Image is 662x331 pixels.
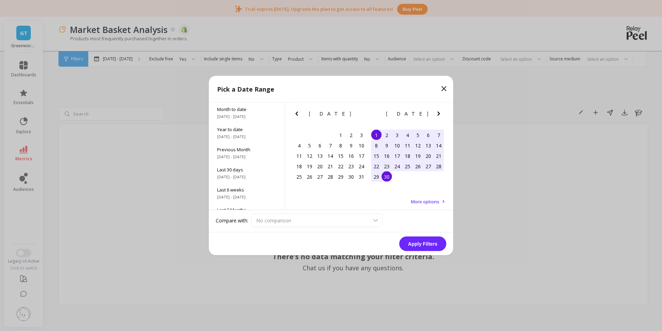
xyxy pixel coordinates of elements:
[413,151,423,161] div: Choose Thursday, June 19th, 2025
[382,151,392,161] div: Choose Monday, June 16th, 2025
[371,161,382,171] div: Choose Sunday, June 22nd, 2025
[325,171,336,182] div: Choose Wednesday, May 28th, 2025
[423,140,433,151] div: Choose Friday, June 13th, 2025
[402,161,413,171] div: Choose Wednesday, June 25th, 2025
[356,171,367,182] div: Choose Saturday, May 31st, 2025
[413,130,423,140] div: Choose Thursday, June 5th, 2025
[217,194,276,200] span: [DATE] - [DATE]
[386,111,429,117] span: [DATE]
[217,106,276,112] span: Month to date
[336,171,346,182] div: Choose Thursday, May 29th, 2025
[433,130,444,140] div: Choose Saturday, June 7th, 2025
[336,130,346,140] div: Choose Thursday, May 1st, 2025
[382,140,392,151] div: Choose Monday, June 9th, 2025
[357,110,368,121] button: Next Month
[356,161,367,171] div: Choose Saturday, May 24th, 2025
[325,151,336,161] div: Choose Wednesday, May 14th, 2025
[217,187,276,193] span: Last 6 weeks
[346,161,356,171] div: Choose Friday, May 23rd, 2025
[217,84,274,94] p: Pick a Date Range
[371,130,444,182] div: month 2025-06
[402,151,413,161] div: Choose Wednesday, June 18th, 2025
[304,171,315,182] div: Choose Monday, May 26th, 2025
[371,151,382,161] div: Choose Sunday, June 15th, 2025
[346,151,356,161] div: Choose Friday, May 16th, 2025
[325,140,336,151] div: Choose Wednesday, May 7th, 2025
[411,198,439,205] span: More options
[217,146,276,153] span: Previous Month
[423,151,433,161] div: Choose Friday, June 20th, 2025
[423,161,433,171] div: Choose Friday, June 27th, 2025
[217,126,276,133] span: Year to date
[356,130,367,140] div: Choose Saturday, May 3rd, 2025
[392,151,402,161] div: Choose Tuesday, June 17th, 2025
[371,140,382,151] div: Choose Sunday, June 8th, 2025
[336,161,346,171] div: Choose Thursday, May 22nd, 2025
[309,111,352,117] span: [DATE]
[217,154,276,160] span: [DATE] - [DATE]
[399,237,446,251] button: Apply Filters
[413,161,423,171] div: Choose Thursday, June 26th, 2025
[382,161,392,171] div: Choose Monday, June 23rd, 2025
[304,140,315,151] div: Choose Monday, May 5th, 2025
[315,171,325,182] div: Choose Tuesday, May 27th, 2025
[304,161,315,171] div: Choose Monday, May 19th, 2025
[294,140,304,151] div: Choose Sunday, May 4th, 2025
[294,171,304,182] div: Choose Sunday, May 25th, 2025
[315,161,325,171] div: Choose Tuesday, May 20th, 2025
[217,207,276,213] span: Last 3 Months
[433,140,444,151] div: Choose Saturday, June 14th, 2025
[315,140,325,151] div: Choose Tuesday, May 6th, 2025
[336,151,346,161] div: Choose Thursday, May 15th, 2025
[413,140,423,151] div: Choose Thursday, June 12th, 2025
[356,140,367,151] div: Choose Saturday, May 10th, 2025
[392,130,402,140] div: Choose Tuesday, June 3rd, 2025
[433,161,444,171] div: Choose Saturday, June 28th, 2025
[325,161,336,171] div: Choose Wednesday, May 21st, 2025
[392,140,402,151] div: Choose Tuesday, June 10th, 2025
[370,110,381,121] button: Previous Month
[356,151,367,161] div: Choose Saturday, May 17th, 2025
[294,130,367,182] div: month 2025-05
[294,161,304,171] div: Choose Sunday, May 18th, 2025
[346,140,356,151] div: Choose Friday, May 9th, 2025
[217,167,276,173] span: Last 30 days
[315,151,325,161] div: Choose Tuesday, May 13th, 2025
[402,140,413,151] div: Choose Wednesday, June 11th, 2025
[217,174,276,180] span: [DATE] - [DATE]
[336,140,346,151] div: Choose Thursday, May 8th, 2025
[346,130,356,140] div: Choose Friday, May 2nd, 2025
[217,134,276,139] span: [DATE] - [DATE]
[217,114,276,119] span: [DATE] - [DATE]
[382,130,392,140] div: Choose Monday, June 2nd, 2025
[304,151,315,161] div: Choose Monday, May 12th, 2025
[382,171,392,182] div: Choose Monday, June 30th, 2025
[402,130,413,140] div: Choose Wednesday, June 4th, 2025
[216,217,248,224] label: Compare with:
[433,151,444,161] div: Choose Saturday, June 21st, 2025
[371,130,382,140] div: Choose Sunday, June 1st, 2025
[371,171,382,182] div: Choose Sunday, June 29th, 2025
[435,110,446,121] button: Next Month
[293,110,304,121] button: Previous Month
[423,130,433,140] div: Choose Friday, June 6th, 2025
[346,171,356,182] div: Choose Friday, May 30th, 2025
[294,151,304,161] div: Choose Sunday, May 11th, 2025
[392,161,402,171] div: Choose Tuesday, June 24th, 2025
